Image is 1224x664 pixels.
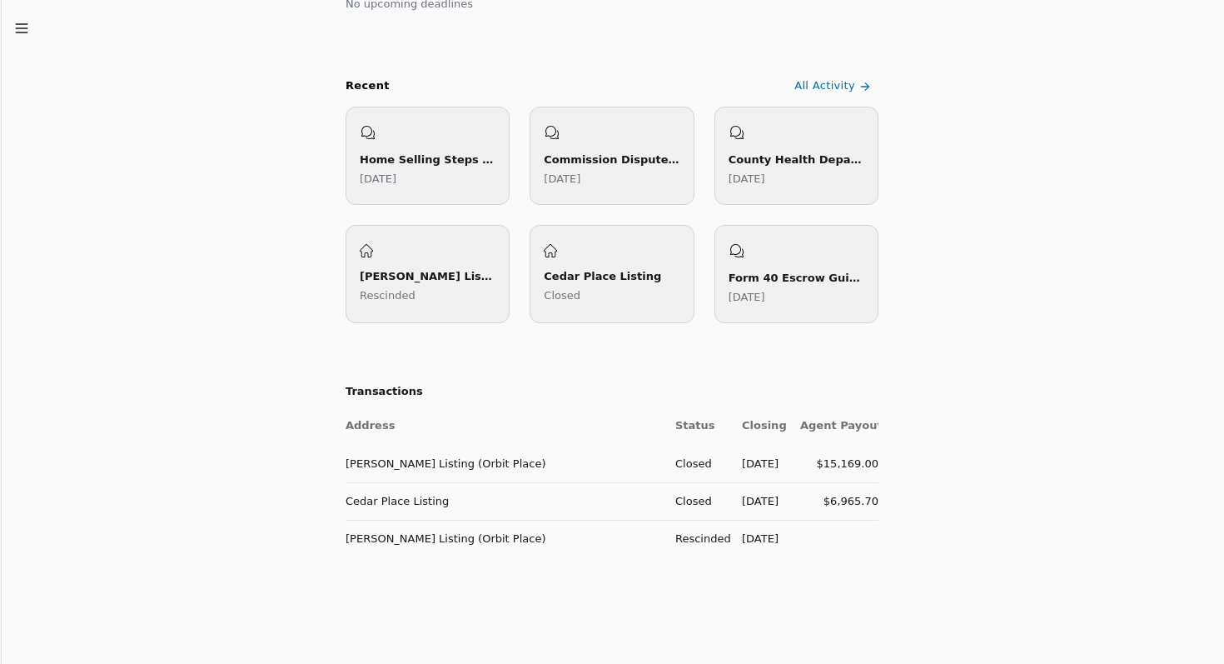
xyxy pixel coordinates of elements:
div: Recent [346,77,390,95]
a: Home Selling Steps Flyer[DATE] [346,107,510,205]
a: Commission Dispute Settlement Negotiation[DATE] [530,107,694,205]
td: Closed [662,482,729,520]
td: [DATE] [729,445,787,482]
td: [DATE] [729,482,787,520]
th: Status [662,407,729,445]
h2: Transactions [346,383,878,401]
div: County Health Department Info Email [729,151,864,168]
p: Rescinded [360,287,495,304]
div: Home Selling Steps Flyer [360,151,495,168]
td: Cedar Place Listing [346,482,662,520]
time: Friday, August 1, 2025 at 11:23:04 PM [729,172,765,185]
td: Rescinded [662,520,729,557]
div: Form 40 Escrow Guidance [729,269,864,287]
a: All Activity [791,72,878,100]
td: [PERSON_NAME] Listing (Orbit Place) [346,445,662,482]
td: [PERSON_NAME] Listing (Orbit Place) [346,520,662,557]
td: [DATE] [729,520,787,557]
div: $6,965.70 [800,492,878,510]
a: [PERSON_NAME] Listing (Orbit Place)Rescinded [346,225,510,323]
time: Tuesday, September 16, 2025 at 11:07:25 PM [360,172,396,185]
a: Form 40 Escrow Guidance[DATE] [714,225,878,323]
div: Commission Dispute Settlement Negotiation [544,151,679,168]
time: Thursday, June 26, 2025 at 9:56:52 PM [729,291,765,303]
span: All Activity [794,77,855,95]
th: Closing [729,407,787,445]
th: Address [346,407,662,445]
div: [PERSON_NAME] Listing (Orbit Place) [360,267,495,285]
a: County Health Department Info Email[DATE] [714,107,878,205]
time: Monday, August 4, 2025 at 7:58:56 PM [544,172,580,185]
p: Closed [544,287,679,304]
div: Cedar Place Listing [544,267,679,285]
a: Cedar Place ListingClosed [530,225,694,323]
th: Agent Payout [787,407,878,445]
td: Closed [662,445,729,482]
div: $15,169.00 [800,455,878,472]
